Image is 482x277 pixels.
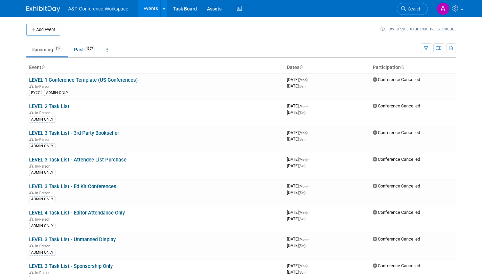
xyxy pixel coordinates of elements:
button: Add Event [26,24,60,36]
img: In-Person Event [29,111,33,114]
span: (Mon) [299,104,307,108]
span: [DATE] [287,130,309,135]
a: How to sync to an external calendar... [381,26,456,31]
span: (Sat) [299,244,305,248]
span: - [308,183,309,188]
th: Participation [370,62,456,73]
span: (Sat) [299,271,305,274]
span: [DATE] [287,263,309,268]
span: [DATE] [287,110,305,115]
a: Sort by Start Date [299,65,303,70]
div: ADMIN ONLY [29,223,55,229]
span: (Mon) [299,237,307,241]
span: Conference Cancelled [373,210,420,215]
div: ADMIN ONLY [29,196,55,202]
span: (Sat) [299,84,305,88]
a: LEVEL 3 Task List - Sponsorship Only [29,263,113,269]
span: [DATE] [287,183,309,188]
th: Dates [284,62,370,73]
span: [DATE] [287,236,309,242]
span: In-Person [35,84,52,89]
img: Amanda Oney [437,2,450,15]
a: LEVEL 3 Task List - Unmanned Display [29,236,116,243]
span: [DATE] [287,136,305,142]
span: - [308,157,309,162]
span: - [308,210,309,215]
span: (Sat) [299,111,305,115]
span: (Mon) [299,158,307,161]
span: In-Person [35,244,52,248]
a: LEVEL 3 Task List - Attendee List Purchase [29,157,127,163]
span: In-Person [35,271,52,275]
a: LEVEL 2 Task List [29,103,69,109]
a: LEVEL 3 Task List - Ed Kit Conferences [29,183,116,190]
span: - [308,130,309,135]
span: [DATE] [287,216,305,221]
span: (Sat) [299,217,305,221]
span: 114 [53,46,63,51]
div: ADMIN ONLY [44,90,70,96]
span: - [308,236,309,242]
a: LEVEL 4 Task List - Editor Attendance Only [29,210,125,216]
span: [DATE] [287,163,305,168]
span: In-Person [35,191,52,195]
span: In-Person [35,217,52,222]
span: [DATE] [287,270,305,275]
span: - [308,103,309,108]
a: LEVEL 1 Conference Template (US Conferences) [29,77,138,83]
span: [DATE] [287,210,309,215]
span: Conference Cancelled [373,263,420,268]
a: Sort by Participation Type [401,65,404,70]
img: In-Person Event [29,244,33,247]
img: In-Person Event [29,191,33,194]
span: 1397 [84,46,95,51]
span: (Mon) [299,78,307,82]
div: ADMIN ONLY [29,250,55,256]
span: [DATE] [287,157,309,162]
span: [DATE] [287,83,305,89]
span: Conference Cancelled [373,236,420,242]
span: (Sat) [299,164,305,168]
span: Conference Cancelled [373,157,420,162]
img: ExhibitDay [26,6,60,12]
span: A&P Conference Workspace [68,6,129,11]
th: Event [26,62,284,73]
span: (Mon) [299,131,307,135]
a: LEVEL 3 Task List - 3rd Party Bookseller [29,130,119,136]
a: Sort by Event Name [41,65,45,70]
a: Upcoming114 [26,43,68,56]
span: [DATE] [287,77,309,82]
span: (Mon) [299,264,307,268]
span: - [308,77,309,82]
span: In-Person [35,164,52,169]
div: FY27 [29,90,42,96]
span: [DATE] [287,243,305,248]
span: (Sat) [299,191,305,195]
span: [DATE] [287,103,309,108]
img: In-Person Event [29,217,33,221]
span: (Mon) [299,184,307,188]
span: Search [406,6,421,11]
div: ADMIN ONLY [29,143,55,149]
span: In-Person [35,137,52,142]
div: ADMIN ONLY [29,170,55,176]
span: [DATE] [287,190,305,195]
span: - [308,263,309,268]
a: Past1397 [69,43,100,56]
span: Conference Cancelled [373,183,420,188]
a: Search [397,3,428,15]
img: In-Person Event [29,137,33,141]
img: In-Person Event [29,84,33,88]
span: In-Person [35,111,52,115]
span: Conference Cancelled [373,103,420,108]
span: Conference Cancelled [373,130,420,135]
span: (Mon) [299,211,307,215]
div: ADMIN ONLY [29,117,55,123]
img: In-Person Event [29,164,33,168]
span: Conference Cancelled [373,77,420,82]
img: In-Person Event [29,271,33,274]
span: (Sat) [299,137,305,141]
